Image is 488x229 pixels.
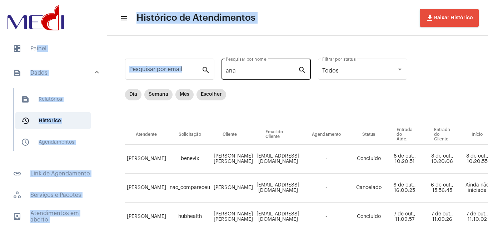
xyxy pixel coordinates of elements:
td: [EMAIL_ADDRESS][DOMAIN_NAME] [255,174,301,203]
mat-icon: sidenav icon [120,14,127,23]
span: benevix [181,156,199,161]
span: Baixar Histórico [425,15,473,20]
span: Atendimentos em aberto [7,208,100,225]
span: Histórico [15,112,91,129]
mat-chip: Mês [175,89,194,100]
th: Atendente [125,125,168,145]
mat-icon: file_download [425,14,434,22]
td: [EMAIL_ADDRESS][DOMAIN_NAME] [255,145,301,174]
span: Painel [7,40,100,57]
td: - [301,145,352,174]
mat-panel-title: Dados [13,69,95,77]
mat-icon: sidenav icon [13,212,21,221]
span: Agendamentos [15,134,91,151]
span: sidenav icon [13,44,21,53]
div: sidenav iconDados [4,84,107,161]
td: [PERSON_NAME] [PERSON_NAME] [212,145,255,174]
th: Status [352,125,386,145]
span: nao_compareceu [170,185,210,190]
span: Relatórios [15,91,91,108]
input: Pesquisar por nome [226,68,298,74]
th: Email do Cliente [255,125,301,145]
mat-icon: sidenav icon [21,116,30,125]
mat-icon: sidenav icon [13,169,21,178]
span: sidenav icon [13,191,21,199]
th: Agendamento [301,125,352,145]
mat-icon: sidenav icon [21,138,30,146]
span: Todos [322,68,339,74]
mat-chip: Escolher [196,89,226,100]
span: Link de Agendamento [7,165,100,182]
input: Pesquisar por email [129,68,201,74]
td: 6 de out., 16:00:25 [386,174,423,203]
td: 8 de out., 10:20:51 [386,145,423,174]
td: [PERSON_NAME] [212,174,255,203]
mat-icon: sidenav icon [21,95,30,104]
span: Histórico de Atendimentos [136,12,255,24]
mat-icon: search [298,65,307,74]
th: Entrada do Atde. [386,125,423,145]
td: 6 de out., 15:56:45 [423,174,461,203]
td: - [301,174,352,203]
mat-expansion-panel-header: sidenav iconDados [4,61,107,84]
mat-chip: Semana [144,89,173,100]
span: hubhealth [178,214,202,219]
mat-icon: search [201,65,210,74]
td: [PERSON_NAME] [125,145,168,174]
th: Entrada do Cliente [423,125,461,145]
img: d3a1b5fa-500b-b90f-5a1c-719c20e9830b.png [6,4,66,32]
mat-icon: sidenav icon [13,69,21,77]
th: Cliente [212,125,255,145]
mat-chip: Dia [125,89,141,100]
td: [PERSON_NAME] [125,174,168,203]
button: Baixar Histórico [420,9,479,27]
td: Concluído [352,145,386,174]
td: 8 de out., 10:20:06 [423,145,461,174]
span: Serviços e Pacotes [7,186,100,204]
th: Solicitação [168,125,212,145]
td: Cancelado [352,174,386,203]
